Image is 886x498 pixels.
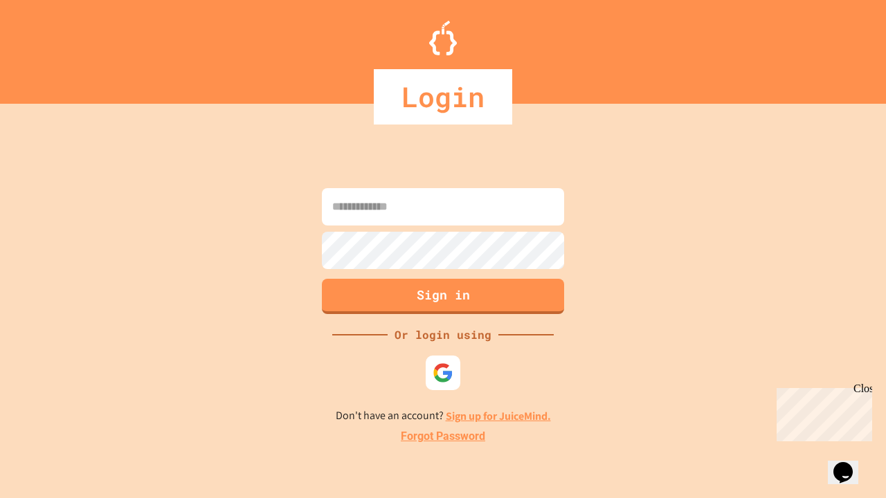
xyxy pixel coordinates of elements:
img: Logo.svg [429,21,457,55]
iframe: chat widget [828,443,872,484]
button: Sign in [322,279,564,314]
div: Or login using [388,326,498,343]
div: Login [374,69,512,124]
div: Chat with us now!Close [6,6,96,88]
a: Forgot Password [401,428,485,445]
p: Don't have an account? [336,407,551,425]
iframe: chat widget [771,382,872,441]
img: google-icon.svg [433,362,453,383]
a: Sign up for JuiceMind. [446,409,551,423]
